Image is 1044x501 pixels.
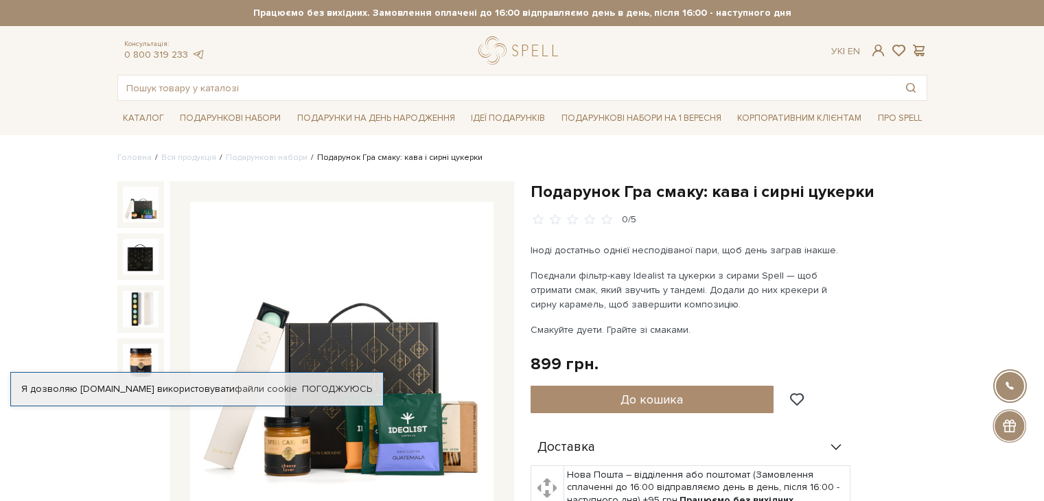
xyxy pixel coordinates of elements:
a: Подарункові набори [226,152,308,163]
div: Я дозволяю [DOMAIN_NAME] використовувати [11,383,383,395]
button: До кошика [531,386,774,413]
p: Поєднали фільтр-каву Idealist та цукерки з сирами Spell — щоб отримати смак, який звучить у танде... [531,268,852,312]
p: Іноді достатньо однієї несподіваної пари, щоб день заграв інакше. [531,243,852,257]
img: Подарунок Гра смаку: кава і сирні цукерки [123,187,159,222]
img: Подарунок Гра смаку: кава і сирні цукерки [123,291,159,327]
a: Каталог [117,108,170,129]
a: файли cookie [235,383,297,395]
div: Ук [831,45,860,58]
a: Вся продукція [161,152,216,163]
img: Подарунок Гра смаку: кава і сирні цукерки [123,239,159,275]
a: Подарунки на День народження [292,108,461,129]
img: Подарунок Гра смаку: кава і сирні цукерки [123,344,159,380]
div: 0/5 [622,213,636,226]
li: Подарунок Гра смаку: кава і сирні цукерки [308,152,483,164]
span: Консультація: [124,40,205,49]
a: Погоджуюсь [302,383,372,395]
a: Ідеї подарунків [465,108,550,129]
a: Про Spell [872,108,927,129]
button: Пошук товару у каталозі [895,75,927,100]
span: Доставка [537,441,595,454]
a: 0 800 319 233 [124,49,188,60]
span: | [843,45,845,57]
a: Подарункові набори на 1 Вересня [556,106,727,130]
h1: Подарунок Гра смаку: кава і сирні цукерки [531,181,927,202]
a: logo [478,36,564,65]
a: Подарункові набори [174,108,286,129]
a: Головна [117,152,152,163]
span: До кошика [620,392,683,407]
strong: Працюємо без вихідних. Замовлення оплачені до 16:00 відправляємо день в день, після 16:00 - насту... [117,7,927,19]
a: telegram [192,49,205,60]
a: En [848,45,860,57]
a: Корпоративним клієнтам [732,106,867,130]
div: 899 грн. [531,353,599,375]
p: Смакуйте дуети. Грайте зі смаками. [531,323,852,337]
input: Пошук товару у каталозі [118,75,895,100]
